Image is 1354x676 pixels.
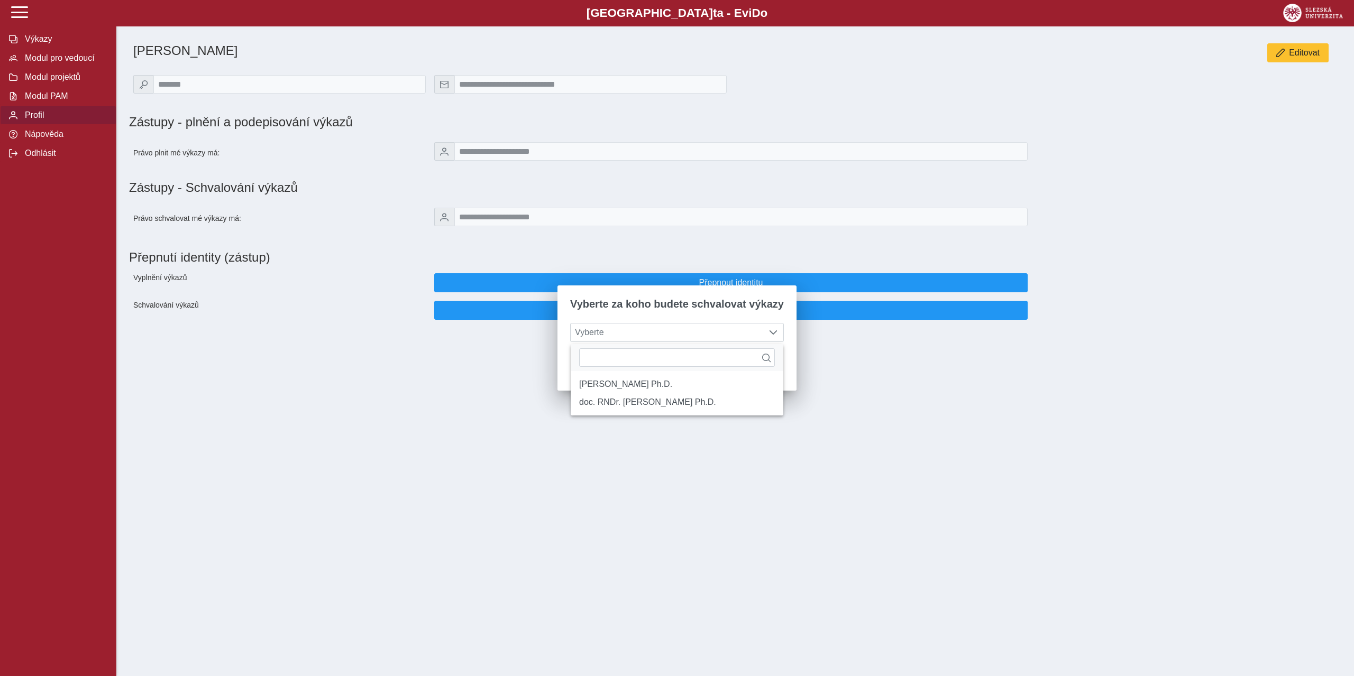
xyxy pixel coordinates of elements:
[761,6,768,20] span: o
[713,6,717,20] span: t
[129,297,430,324] div: Schvalování výkazů
[1283,4,1343,22] img: logo_web_su.png
[129,269,430,297] div: Vyplnění výkazů
[129,203,430,233] div: Právo schvalovat mé výkazy má:
[22,34,107,44] span: Výkazy
[434,301,1028,320] button: Přepnout identitu
[22,53,107,63] span: Modul pro vedoucí
[571,323,763,341] span: Vyberte
[571,375,783,393] li: prof. Marek Abramowicz Ph.D.
[22,129,107,139] span: Nápověda
[129,180,1341,195] h1: Zástupy - Schvalování výkazů
[129,138,430,168] div: Právo plnit mé výkazy má:
[570,298,784,310] span: Vyberte za koho budete schvalovat výkazy
[752,6,760,20] span: D
[1267,43,1329,62] button: Editovat
[22,91,107,101] span: Modul PAM
[22,149,107,158] span: Odhlásit
[571,393,783,411] li: doc. RNDr. Gabriel Török Ph.D.
[129,115,927,129] h1: Zástupy - plnění a podepisování výkazů
[133,43,927,58] h1: [PERSON_NAME]
[32,6,1322,20] b: [GEOGRAPHIC_DATA] a - Evi
[22,110,107,120] span: Profil
[443,305,1019,315] span: Přepnout identitu
[1289,48,1320,58] span: Editovat
[434,273,1028,292] button: Přepnout identitu
[22,72,107,82] span: Modul projektů
[129,246,1333,269] h1: Přepnutí identity (zástup)
[443,278,1019,288] span: Přepnout identitu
